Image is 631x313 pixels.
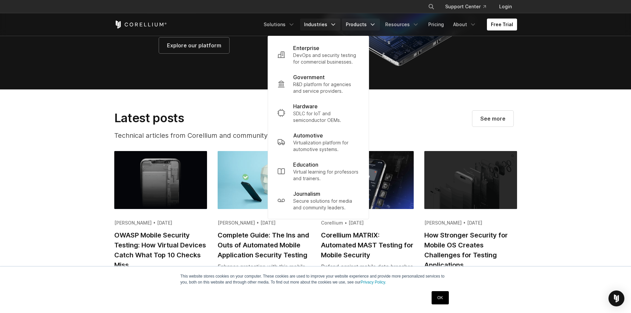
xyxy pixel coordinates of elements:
h2: Latest posts [114,111,340,125]
a: Automotive Virtualization platform for automotive systems. [272,128,365,157]
a: Visit our blog [472,111,513,127]
div: [PERSON_NAME] • [DATE] [424,220,517,226]
p: DevOps and security testing for commercial businesses. [293,52,359,65]
span: See more [480,115,505,123]
a: Complete Guide: The Ins and Outs of Automated Mobile Application Security Testing [PERSON_NAME] •... [218,151,310,310]
span: Explore our platform [167,41,221,49]
h2: Complete Guide: The Ins and Outs of Automated Mobile Application Security Testing [218,230,310,260]
div: Corellium • [DATE] [321,220,414,226]
div: Navigation Menu [260,19,517,30]
p: Enterprise [293,44,319,52]
a: Products [342,19,380,30]
div: [PERSON_NAME] • [DATE] [218,220,310,226]
a: Corellium Home [114,21,167,28]
a: Journalism Secure solutions for media and community leaders. [272,186,365,215]
a: Support Center [440,1,491,13]
a: OK [432,291,448,304]
img: Complete Guide: The Ins and Outs of Automated Mobile Application Security Testing [218,151,310,209]
a: Resources [381,19,423,30]
h2: OWASP Mobile Security Testing: How Virtual Devices Catch What Top 10 Checks Miss [114,230,207,270]
div: Navigation Menu [420,1,517,13]
div: Open Intercom Messenger [608,290,624,306]
div: [PERSON_NAME] • [DATE] [114,220,207,226]
a: Government R&D platform for agencies and service providers. [272,69,365,98]
a: Enterprise DevOps and security testing for commercial businesses. [272,40,365,69]
h2: Corellium MATRIX: Automated MAST Testing for Mobile Security [321,230,414,260]
p: Virtual learning for professors and trainers. [293,169,359,182]
a: OWASP Mobile Security Testing: How Virtual Devices Catch What Top 10 Checks Miss [PERSON_NAME] • ... [114,151,207,312]
a: Industries [300,19,341,30]
a: About [449,19,480,30]
a: Explore our platform [159,37,229,53]
a: Free Trial [487,19,517,30]
a: Education Virtual learning for professors and trainers. [272,157,365,186]
p: R&D platform for agencies and service providers. [293,81,359,94]
div: Defend against mobile data breaches with MATRIX. Discover how Corellium automates MAST testing an... [321,263,414,302]
div: Enhance protection with this mobile application security testing guide. Learn how automated appli... [218,263,310,302]
p: Virtualization platform for automotive systems. [293,139,359,153]
a: Login [494,1,517,13]
a: Hardware SDLC for IoT and semiconductor OEMs. [272,98,365,128]
img: OWASP Mobile Security Testing: How Virtual Devices Catch What Top 10 Checks Miss [114,151,207,209]
p: Automotive [293,131,323,139]
img: How Stronger Security for Mobile OS Creates Challenges for Testing Applications [424,151,517,209]
p: This website stores cookies on your computer. These cookies are used to improve your website expe... [181,273,451,285]
p: Government [293,73,325,81]
a: Corellium MATRIX: Automated MAST Testing for Mobile Security Corellium • [DATE] Corellium MATRIX:... [321,151,414,310]
a: Pricing [424,19,448,30]
h2: How Stronger Security for Mobile OS Creates Challenges for Testing Applications [424,230,517,270]
button: Search [425,1,437,13]
a: Solutions [260,19,299,30]
p: Hardware [293,102,318,110]
p: Education [293,161,318,169]
p: Secure solutions for media and community leaders. [293,198,359,211]
a: Privacy Policy. [361,280,386,285]
p: Journalism [293,190,320,198]
p: SDLC for IoT and semiconductor OEMs. [293,110,359,124]
p: Technical articles from Corellium and community contributors. [114,130,340,140]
